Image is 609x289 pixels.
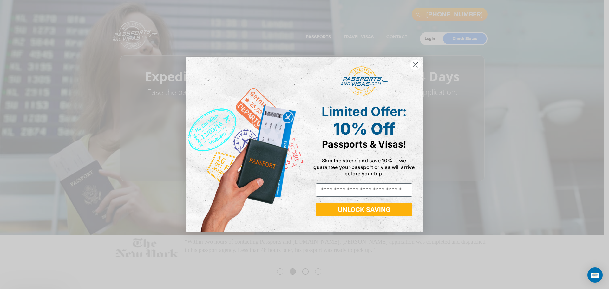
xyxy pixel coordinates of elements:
[313,157,415,176] span: Skip the stress and save 10%,—we guarantee your passport or visa will arrive before your trip.
[316,203,412,216] button: UNLOCK SAVING
[410,59,421,70] button: Close dialog
[186,57,304,232] img: de9cda0d-0715-46ca-9a25-073762a91ba7.png
[333,119,395,138] span: 10% Off
[587,267,603,283] div: Open Intercom Messenger
[340,66,388,96] img: passports and visas
[322,139,406,150] span: Passports & Visas!
[322,104,407,119] span: Limited Offer:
